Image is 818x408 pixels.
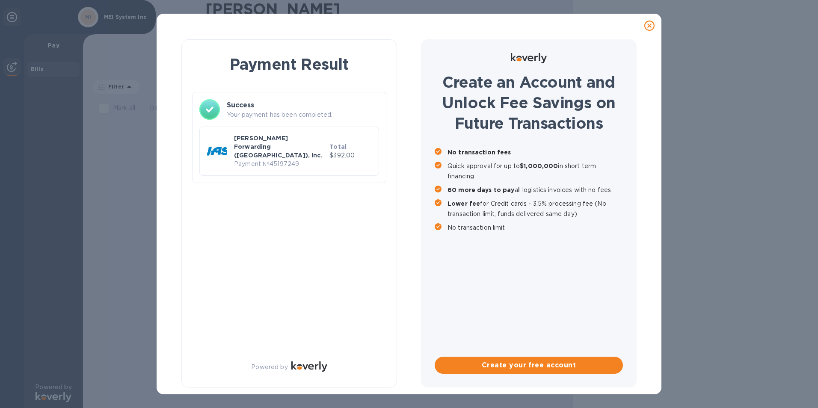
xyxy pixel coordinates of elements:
[520,163,558,169] b: $1,000,000
[448,185,623,195] p: all logistics invoices with no fees
[435,357,623,374] button: Create your free account
[329,143,347,150] b: Total
[448,149,511,156] b: No transaction fees
[227,110,379,119] p: Your payment has been completed.
[234,160,326,169] p: Payment № 45197249
[442,360,616,370] span: Create your free account
[251,363,287,372] p: Powered by
[448,222,623,233] p: No transaction limit
[234,134,326,160] p: [PERSON_NAME] Forwarding ([GEOGRAPHIC_DATA]), Inc.
[448,198,623,219] p: for Credit cards - 3.5% processing fee (No transaction limit, funds delivered same day)
[448,161,623,181] p: Quick approval for up to in short term financing
[291,361,327,372] img: Logo
[511,53,547,63] img: Logo
[435,72,623,133] h1: Create an Account and Unlock Fee Savings on Future Transactions
[196,53,383,75] h1: Payment Result
[448,186,515,193] b: 60 more days to pay
[329,151,372,160] p: $392.00
[227,100,379,110] h3: Success
[448,200,480,207] b: Lower fee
